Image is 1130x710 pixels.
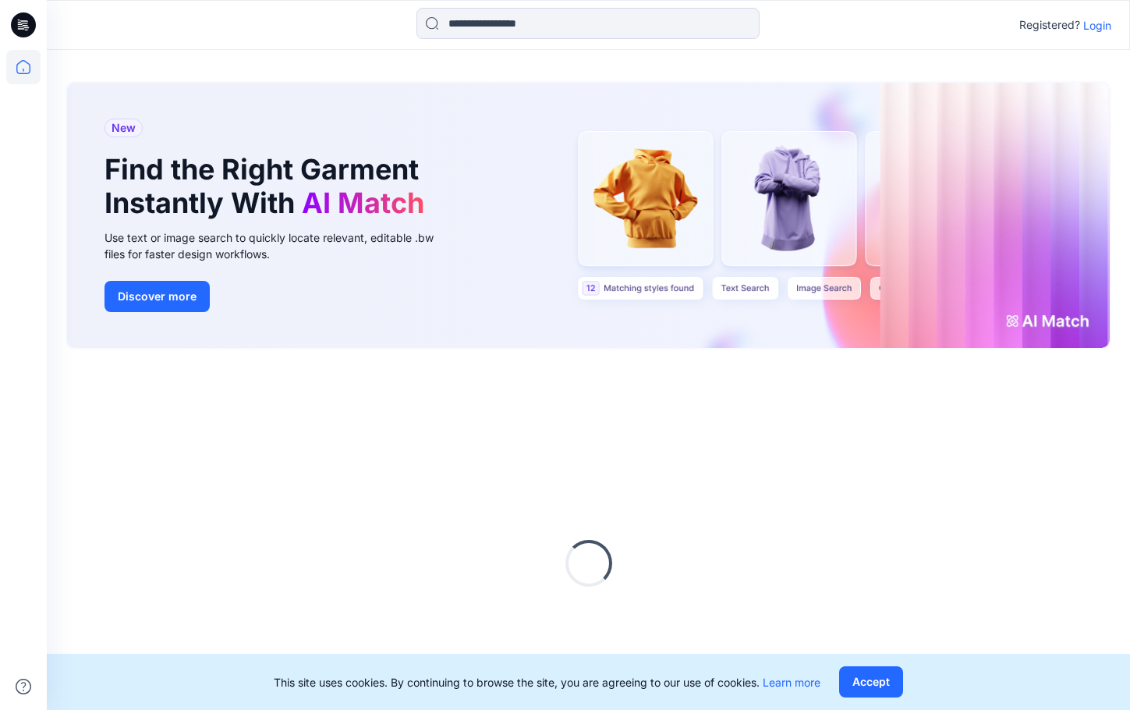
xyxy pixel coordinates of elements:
span: AI Match [302,186,424,220]
div: Use text or image search to quickly locate relevant, editable .bw files for faster design workflows. [104,229,455,262]
p: Login [1083,17,1111,34]
span: New [112,119,136,137]
button: Discover more [104,281,210,312]
button: Accept [839,666,903,698]
a: Learn more [763,676,820,689]
p: This site uses cookies. By continuing to browse the site, you are agreeing to our use of cookies. [274,674,820,690]
p: Registered? [1019,16,1080,34]
h1: Find the Right Garment Instantly With [104,153,432,220]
